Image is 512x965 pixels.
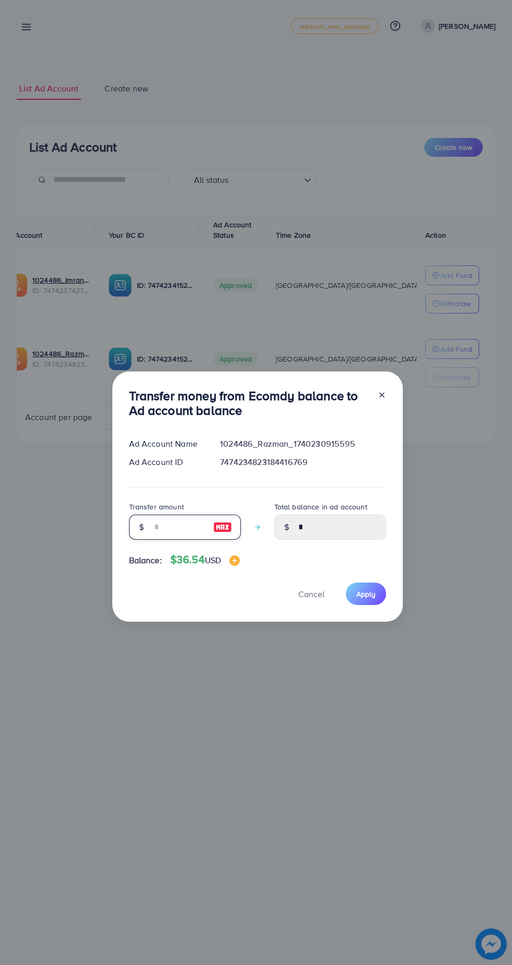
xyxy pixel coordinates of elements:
button: Apply [346,583,386,605]
div: 1024486_Razman_1740230915595 [212,438,394,450]
span: Apply [356,589,376,599]
button: Cancel [285,583,338,605]
div: 7474234823184416769 [212,456,394,468]
img: image [213,521,232,533]
label: Total balance in ad account [274,502,367,512]
span: USD [205,554,221,566]
div: Ad Account Name [121,438,212,450]
span: Balance: [129,554,162,566]
img: image [229,555,240,566]
h3: Transfer money from Ecomdy balance to Ad account balance [129,388,369,418]
div: Ad Account ID [121,456,212,468]
span: Cancel [298,588,324,600]
label: Transfer amount [129,502,184,512]
h4: $36.54 [170,553,240,566]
